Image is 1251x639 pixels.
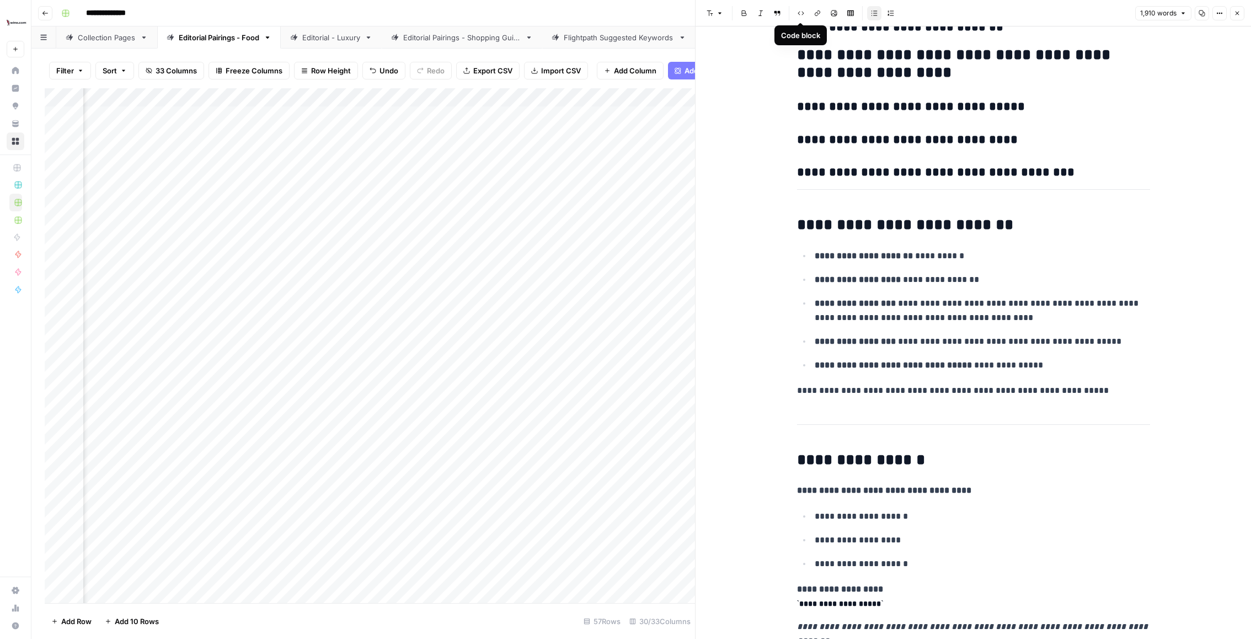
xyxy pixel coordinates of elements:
[427,65,445,76] span: Redo
[7,13,26,33] img: Wine Logo
[281,26,382,49] a: Editorial - Luxury
[7,62,24,79] a: Home
[61,616,92,627] span: Add Row
[49,62,91,79] button: Filter
[597,62,664,79] button: Add Column
[7,132,24,150] a: Browse
[456,62,520,79] button: Export CSV
[209,62,290,79] button: Freeze Columns
[138,62,204,79] button: 33 Columns
[7,79,24,97] a: Insights
[157,26,281,49] a: Editorial Pairings - Food
[226,65,282,76] span: Freeze Columns
[685,65,745,76] span: Add Power Agent
[362,62,405,79] button: Undo
[473,65,512,76] span: Export CSV
[382,26,542,49] a: Editorial Pairings - Shopping Guide
[7,582,24,599] a: Settings
[95,62,134,79] button: Sort
[7,599,24,617] a: Usage
[410,62,452,79] button: Redo
[625,613,695,630] div: 30/33 Columns
[7,115,24,132] a: Your Data
[564,32,674,43] div: Flightpath Suggested Keywords
[1140,8,1177,18] span: 1,910 words
[78,32,136,43] div: Collection Pages
[541,65,581,76] span: Import CSV
[115,616,159,627] span: Add 10 Rows
[7,97,24,115] a: Opportunities
[302,32,360,43] div: Editorial - Luxury
[156,65,197,76] span: 33 Columns
[7,617,24,635] button: Help + Support
[1135,6,1191,20] button: 1,910 words
[668,62,751,79] button: Add Power Agent
[45,613,98,630] button: Add Row
[403,32,521,43] div: Editorial Pairings - Shopping Guide
[614,65,656,76] span: Add Column
[103,65,117,76] span: Sort
[379,65,398,76] span: Undo
[56,26,157,49] a: Collection Pages
[781,30,820,41] div: Code block
[524,62,588,79] button: Import CSV
[311,65,351,76] span: Row Height
[542,26,696,49] a: Flightpath Suggested Keywords
[179,32,259,43] div: Editorial Pairings - Food
[294,62,358,79] button: Row Height
[579,613,625,630] div: 57 Rows
[56,65,74,76] span: Filter
[7,9,24,36] button: Workspace: Wine
[98,613,165,630] button: Add 10 Rows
